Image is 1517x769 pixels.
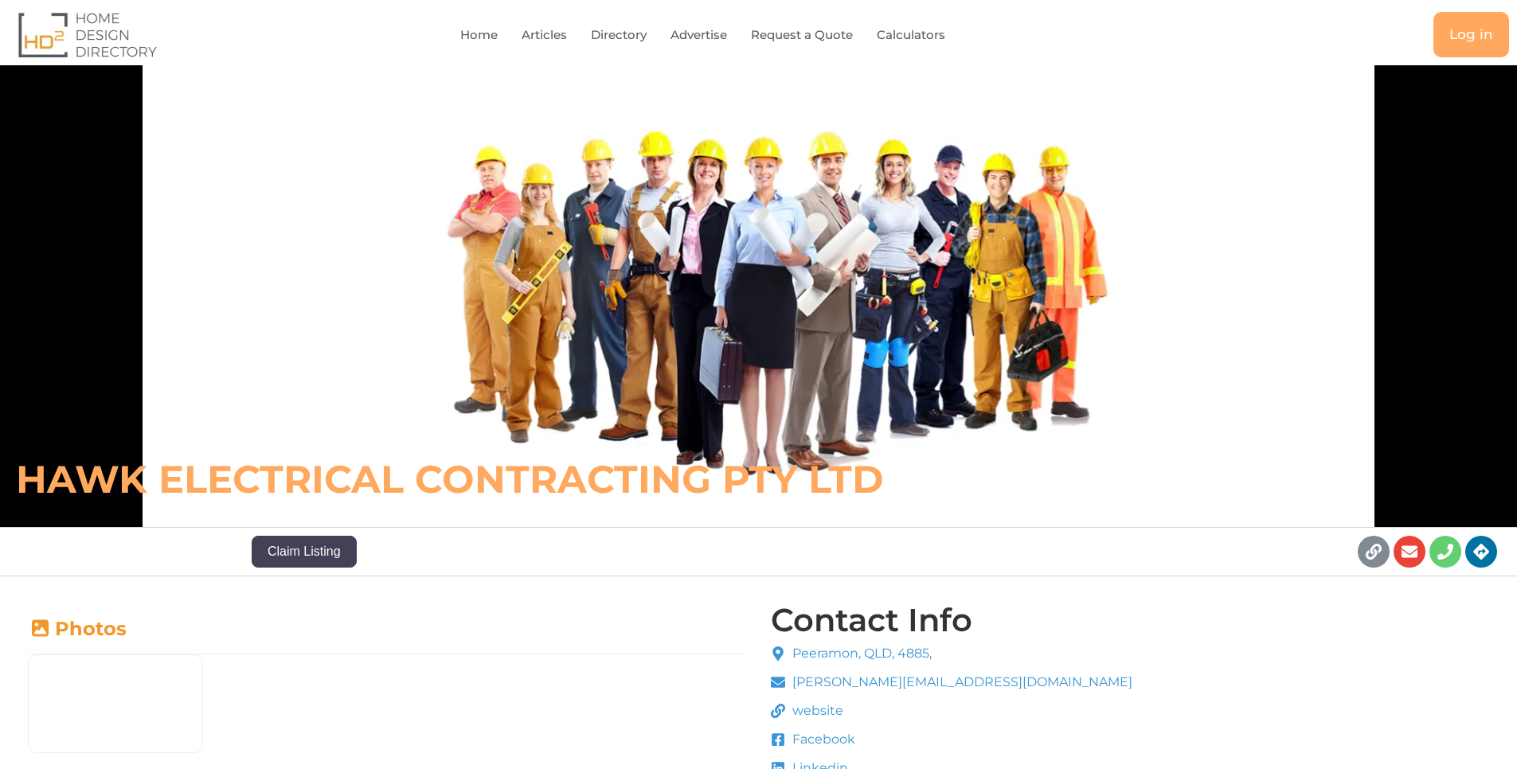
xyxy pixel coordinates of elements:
[771,701,1133,720] a: website
[771,673,1133,692] a: [PERSON_NAME][EMAIL_ADDRESS][DOMAIN_NAME]
[522,17,567,53] a: Articles
[788,730,855,749] span: Facebook
[308,17,1134,53] nav: Menu
[1433,12,1509,57] a: Log in
[16,455,1054,503] h6: HAWK ELECTRICAL CONTRACTING PTY LTD
[252,536,357,568] button: Claim Listing
[751,17,853,53] a: Request a Quote
[671,17,727,53] a: Advertise
[1449,28,1493,41] span: Log in
[788,673,1132,692] span: [PERSON_NAME][EMAIL_ADDRESS][DOMAIN_NAME]
[28,617,127,640] a: Photos
[788,644,932,663] span: Peeramon, QLD, 4885,
[460,17,498,53] a: Home
[788,701,843,720] span: website
[771,604,972,636] h4: Contact Info
[29,655,202,752] img: Mask group (5)
[877,17,945,53] a: Calculators
[591,17,647,53] a: Directory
